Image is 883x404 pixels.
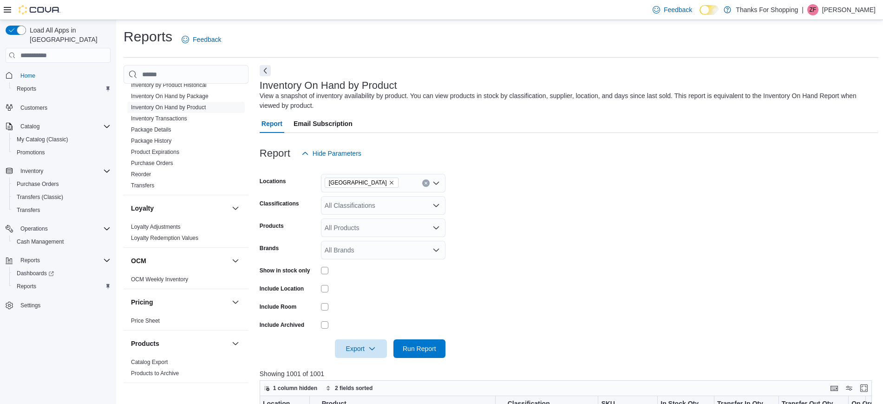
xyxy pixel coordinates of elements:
[17,180,59,188] span: Purchase Orders
[131,204,228,213] button: Loyalty
[124,68,249,195] div: Inventory
[178,30,225,49] a: Feedback
[313,149,361,158] span: Hide Parameters
[736,4,798,15] p: Thanks For Shopping
[807,4,818,15] div: Zander Finch
[9,178,114,191] button: Purchase Orders
[9,235,114,248] button: Cash Management
[131,138,171,144] a: Package History
[340,339,381,358] span: Export
[13,192,67,203] a: Transfers (Classic)
[20,123,39,130] span: Catalog
[131,126,171,133] a: Package Details
[131,93,209,100] span: Inventory On Hand by Package
[131,235,198,241] a: Loyalty Redemption Values
[6,65,111,336] nav: Complex example
[802,4,804,15] p: |
[17,223,111,234] span: Operations
[822,4,876,15] p: [PERSON_NAME]
[829,383,840,394] button: Keyboard shortcuts
[432,179,440,187] button: Open list of options
[2,165,114,178] button: Inventory
[13,83,111,94] span: Reports
[298,144,365,163] button: Hide Parameters
[131,160,173,166] a: Purchase Orders
[13,281,111,292] span: Reports
[131,317,160,325] span: Price Sheet
[9,267,114,280] a: Dashboards
[193,35,221,44] span: Feedback
[13,179,63,190] a: Purchase Orders
[131,223,181,231] span: Loyalty Adjustments
[131,256,228,265] button: OCM
[13,192,111,203] span: Transfers (Classic)
[131,171,151,178] a: Reorder
[335,384,373,392] span: 2 fields sorted
[700,5,719,15] input: Dark Mode
[260,80,397,91] h3: Inventory On Hand by Product
[124,221,249,247] div: Loyalty
[131,276,188,283] a: OCM Weekly Inventory
[131,159,173,167] span: Purchase Orders
[2,222,114,235] button: Operations
[13,134,111,145] span: My Catalog (Classic)
[124,27,172,46] h1: Reports
[131,370,179,377] span: Products to Archive
[403,344,436,353] span: Run Report
[124,315,249,330] div: Pricing
[2,101,114,114] button: Customers
[131,298,228,307] button: Pricing
[322,383,376,394] button: 2 fields sorted
[13,205,44,216] a: Transfers
[335,339,387,358] button: Export
[131,115,187,122] a: Inventory Transactions
[230,338,241,349] button: Products
[13,268,111,279] span: Dashboards
[664,5,692,14] span: Feedback
[17,206,40,214] span: Transfers
[13,179,111,190] span: Purchase Orders
[13,268,58,279] a: Dashboards
[17,70,39,81] a: Home
[131,104,206,111] a: Inventory On Hand by Product
[17,136,68,143] span: My Catalog (Classic)
[329,178,387,187] span: [GEOGRAPHIC_DATA]
[17,255,111,266] span: Reports
[230,297,241,308] button: Pricing
[17,255,44,266] button: Reports
[9,280,114,293] button: Reports
[19,5,60,14] img: Cova
[131,182,154,189] span: Transfers
[131,339,228,348] button: Products
[17,270,54,277] span: Dashboards
[17,238,64,245] span: Cash Management
[389,180,394,185] button: Remove Southdale from selection in this group
[230,255,241,266] button: OCM
[131,339,159,348] h3: Products
[13,205,111,216] span: Transfers
[13,236,111,247] span: Cash Management
[810,4,817,15] span: ZF
[131,358,168,366] span: Catalog Export
[262,114,282,133] span: Report
[17,102,111,113] span: Customers
[13,83,40,94] a: Reports
[230,203,241,214] button: Loyalty
[131,93,209,99] a: Inventory On Hand by Package
[432,224,440,232] button: Open list of options
[2,298,114,312] button: Settings
[2,68,114,82] button: Home
[20,225,48,232] span: Operations
[260,369,878,378] p: Showing 1001 of 1001
[325,178,399,188] span: Southdale
[260,200,299,207] label: Classifications
[260,303,296,311] label: Include Room
[17,299,111,311] span: Settings
[131,149,179,155] a: Product Expirations
[131,234,198,242] span: Loyalty Redemption Values
[131,298,153,307] h3: Pricing
[260,222,284,230] label: Products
